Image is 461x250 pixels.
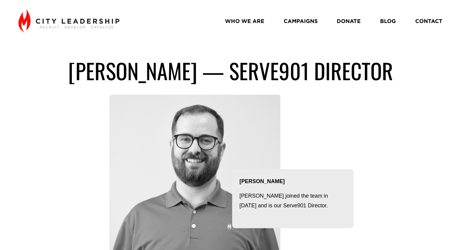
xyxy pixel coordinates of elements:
[380,16,396,27] a: BLOG
[337,16,361,27] a: DONATE
[239,178,285,184] strong: [PERSON_NAME]
[415,16,443,27] a: CONTACT
[239,191,346,210] p: [PERSON_NAME] joined the team in [DATE] and is our Serve901 Director.
[284,16,318,27] a: CAMPAIGNS
[18,58,443,84] h1: [PERSON_NAME] — Serve901 director
[18,9,119,33] img: City Leadership - Recruit. Develop. Catalyze.
[225,16,264,27] a: WHO WE ARE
